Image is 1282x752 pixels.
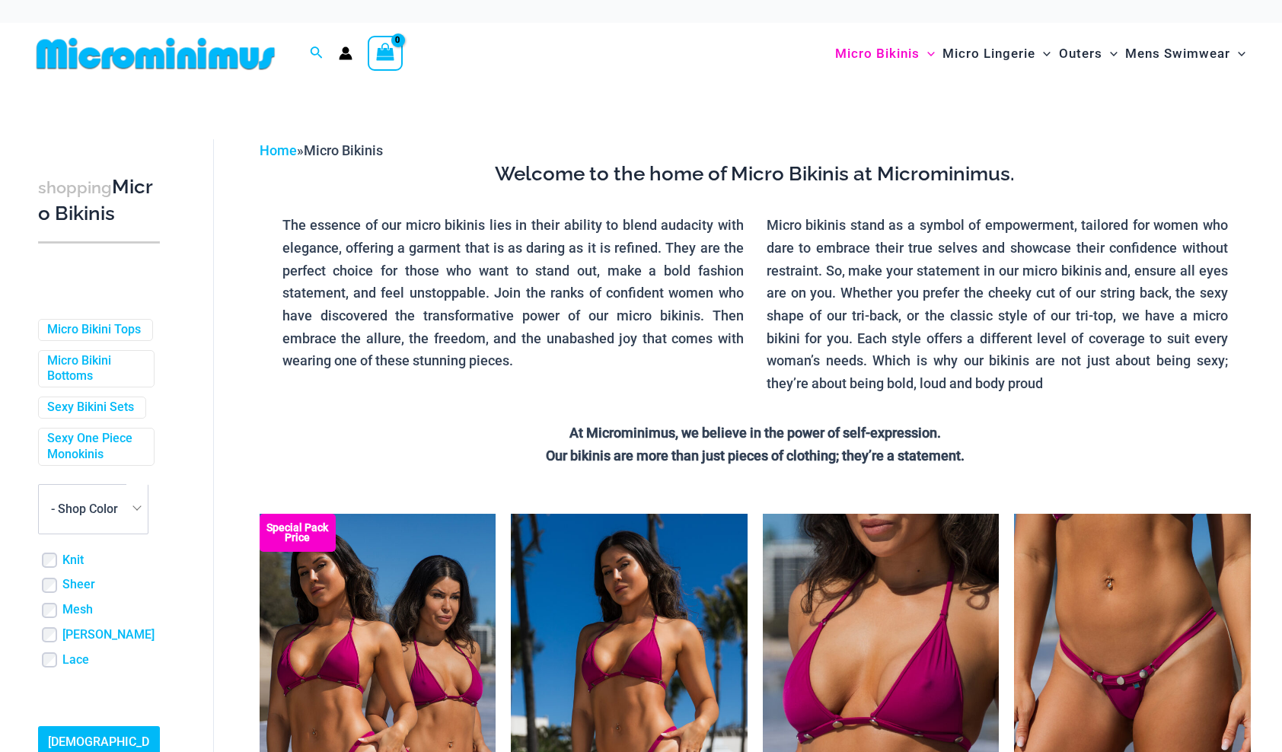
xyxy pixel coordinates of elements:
b: Special Pack Price [260,523,336,543]
a: Lace [62,652,89,668]
span: Menu Toggle [1230,34,1245,73]
a: Mens SwimwearMenu ToggleMenu Toggle [1121,30,1249,77]
strong: Our bikinis are more than just pieces of clothing; they’re a statement. [546,448,965,464]
span: Micro Bikinis [304,142,383,158]
h3: Micro Bikinis [38,174,160,227]
a: Sexy One Piece Monokinis [47,431,142,463]
p: The essence of our micro bikinis lies in their ability to blend audacity with elegance, offering ... [282,214,744,372]
nav: Site Navigation [829,28,1252,79]
span: Menu Toggle [920,34,935,73]
a: View Shopping Cart, empty [368,36,403,71]
a: Micro Bikini Bottoms [47,353,142,385]
span: Mens Swimwear [1125,34,1230,73]
a: Account icon link [339,46,352,60]
h3: Welcome to the home of Micro Bikinis at Microminimus. [271,161,1239,187]
a: Mesh [62,602,93,618]
span: shopping [38,178,112,197]
a: Sheer [62,577,95,593]
a: Search icon link [310,44,324,63]
span: Menu Toggle [1035,34,1051,73]
a: Knit [62,553,84,569]
a: OutersMenu ToggleMenu Toggle [1055,30,1121,77]
strong: At Microminimus, we believe in the power of self-expression. [569,425,941,441]
span: Outers [1059,34,1102,73]
span: - Shop Color [51,502,118,516]
a: Micro Bikini Tops [47,322,141,338]
a: Micro BikinisMenu ToggleMenu Toggle [831,30,939,77]
p: Micro bikinis stand as a symbol of empowerment, tailored for women who dare to embrace their true... [767,214,1228,395]
span: Micro Lingerie [942,34,1035,73]
span: - Shop Color [39,485,148,534]
a: Sexy Bikini Sets [47,400,134,416]
span: - Shop Color [38,484,148,534]
img: MM SHOP LOGO FLAT [30,37,281,71]
span: Menu Toggle [1102,34,1118,73]
span: » [260,142,383,158]
a: Micro LingerieMenu ToggleMenu Toggle [939,30,1054,77]
span: Micro Bikinis [835,34,920,73]
a: Home [260,142,297,158]
a: [PERSON_NAME] [62,627,155,643]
